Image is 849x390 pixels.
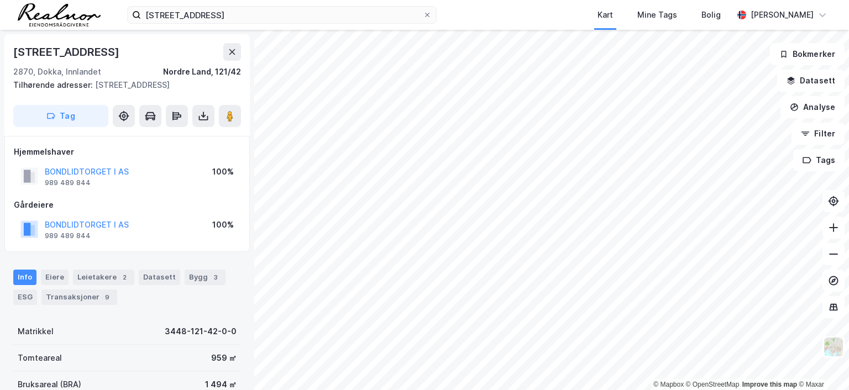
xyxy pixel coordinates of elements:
div: [PERSON_NAME] [751,8,814,22]
div: 989 489 844 [45,178,91,187]
input: Søk på adresse, matrikkel, gårdeiere, leietakere eller personer [141,7,423,23]
div: 3 [210,272,221,283]
a: Mapbox [653,381,684,388]
div: [STREET_ADDRESS] [13,43,122,61]
div: 2870, Dokka, Innlandet [13,65,101,78]
div: 9 [102,292,113,303]
div: 989 489 844 [45,231,91,240]
iframe: Chat Widget [794,337,849,390]
div: Bolig [701,8,721,22]
div: Eiere [41,270,69,285]
div: Hjemmelshaver [14,145,240,159]
button: Tags [793,149,845,171]
div: 100% [212,218,234,231]
span: Tilhørende adresser: [13,80,95,89]
a: OpenStreetMap [686,381,740,388]
div: [STREET_ADDRESS] [13,78,232,92]
img: Z [823,336,844,357]
div: 959 ㎡ [211,351,237,365]
div: ESG [13,289,37,305]
div: Tomteareal [18,351,62,365]
button: Filter [792,123,845,145]
div: Kontrollprogram for chat [794,337,849,390]
div: Matrikkel [18,325,54,338]
div: Info [13,270,36,285]
button: Analyse [780,96,845,118]
div: Kart [598,8,613,22]
div: Nordre Land, 121/42 [163,65,241,78]
div: Transaksjoner [41,289,117,305]
a: Improve this map [742,381,797,388]
div: 3448-121-42-0-0 [165,325,237,338]
div: Datasett [139,270,180,285]
div: Bygg [185,270,226,285]
div: Gårdeiere [14,198,240,212]
button: Bokmerker [770,43,845,65]
img: realnor-logo.934646d98de889bb5806.png [18,3,101,27]
div: Mine Tags [637,8,677,22]
div: 2 [119,272,130,283]
button: Datasett [777,70,845,92]
div: 100% [212,165,234,178]
div: Leietakere [73,270,134,285]
button: Tag [13,105,108,127]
